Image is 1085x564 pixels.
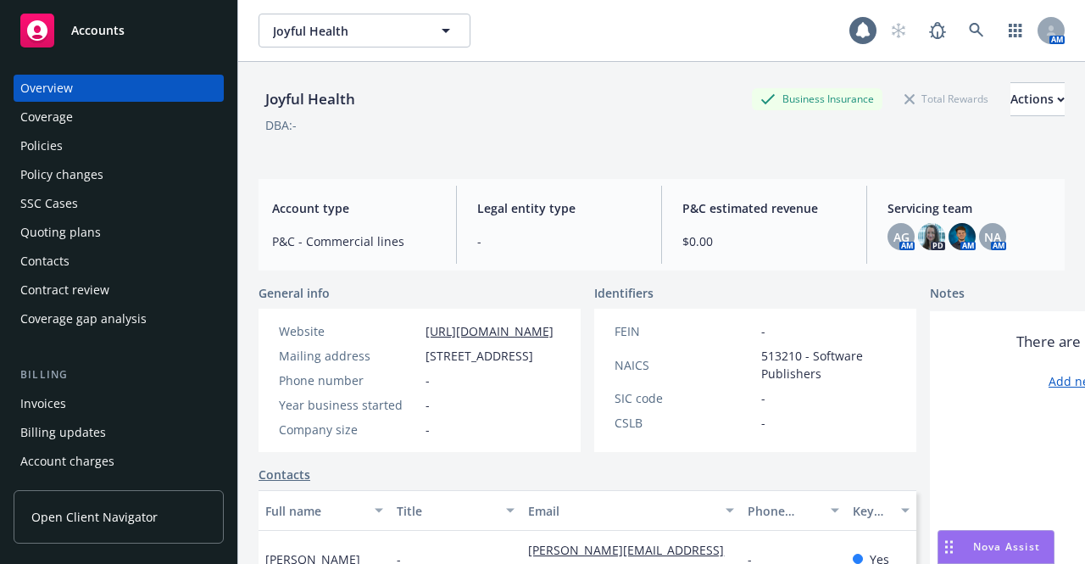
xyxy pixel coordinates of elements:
span: Nova Assist [973,539,1040,554]
div: Actions [1010,83,1065,115]
span: 513210 - Software Publishers [761,347,896,383]
button: Full name [259,490,390,531]
div: Coverage gap analysis [20,305,147,332]
span: Open Client Navigator [31,508,158,526]
a: Overview [14,75,224,102]
div: Email [528,502,715,520]
span: - [426,371,430,389]
div: Phone number [748,502,821,520]
button: Actions [1010,82,1065,116]
div: CSLB [615,414,754,432]
span: - [761,414,765,432]
div: Business Insurance [752,88,882,109]
a: Account charges [14,448,224,475]
div: Key contact [853,502,891,520]
div: Billing updates [20,419,106,446]
div: Full name [265,502,364,520]
a: Coverage gap analysis [14,305,224,332]
span: Identifiers [594,284,654,302]
button: Email [521,490,741,531]
a: Search [960,14,993,47]
span: - [761,389,765,407]
span: $0.00 [682,232,846,250]
span: - [477,232,641,250]
a: Invoices [14,390,224,417]
button: Phone number [741,490,846,531]
div: Company size [279,421,419,438]
div: Overview [20,75,73,102]
a: Contract review [14,276,224,304]
div: DBA: - [265,116,297,134]
div: Billing [14,366,224,383]
div: Coverage [20,103,73,131]
a: Policy changes [14,161,224,188]
a: SSC Cases [14,190,224,217]
div: SIC code [615,389,754,407]
a: Contacts [14,248,224,275]
a: Quoting plans [14,219,224,246]
a: Policies [14,132,224,159]
div: Mailing address [279,347,419,365]
div: Account charges [20,448,114,475]
div: Phone number [279,371,419,389]
a: Switch app [999,14,1032,47]
div: FEIN [615,322,754,340]
div: Policy changes [20,161,103,188]
button: Title [390,490,521,531]
a: [URL][DOMAIN_NAME] [426,323,554,339]
div: Title [397,502,496,520]
div: Policies [20,132,63,159]
span: [STREET_ADDRESS] [426,347,533,365]
span: - [426,421,430,438]
div: Drag to move [938,531,960,563]
span: Notes [930,284,965,304]
div: NAICS [615,356,754,374]
span: P&C estimated revenue [682,199,846,217]
span: Account type [272,199,436,217]
div: Total Rewards [896,88,997,109]
div: Invoices [20,390,66,417]
div: Contacts [20,248,70,275]
a: Start snowing [882,14,915,47]
span: NA [984,228,1001,246]
div: Year business started [279,396,419,414]
div: Contract review [20,276,109,304]
img: photo [918,223,945,250]
span: General info [259,284,330,302]
button: Nova Assist [938,530,1054,564]
img: photo [949,223,976,250]
div: SSC Cases [20,190,78,217]
span: - [426,396,430,414]
span: Joyful Health [273,22,420,40]
a: Report a Bug [921,14,954,47]
a: Billing updates [14,419,224,446]
a: Accounts [14,7,224,54]
div: Quoting plans [20,219,101,246]
div: Website [279,322,419,340]
a: Contacts [259,466,310,483]
span: AG [893,228,910,246]
a: Coverage [14,103,224,131]
span: Servicing team [887,199,1051,217]
span: Legal entity type [477,199,641,217]
div: Joyful Health [259,88,362,110]
button: Joyful Health [259,14,470,47]
button: Key contact [846,490,916,531]
span: Accounts [71,24,125,37]
span: - [761,322,765,340]
span: P&C - Commercial lines [272,232,436,250]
